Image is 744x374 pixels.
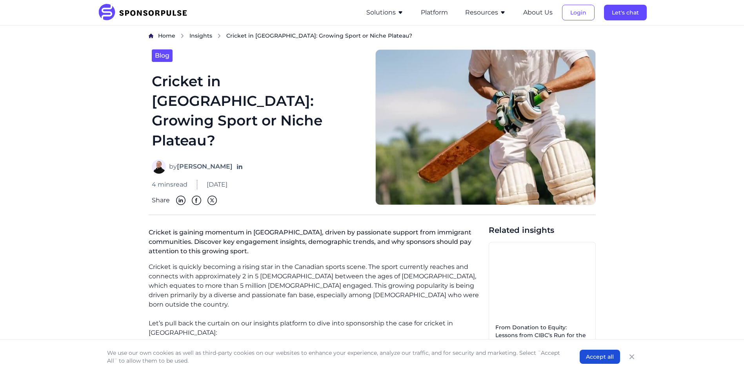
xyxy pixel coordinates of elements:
[149,262,482,309] p: Cricket is quickly becoming a rising star in the Canadian sports scene. The sport currently reach...
[189,32,212,39] span: Insights
[152,196,170,205] span: Share
[217,33,222,38] img: chevron right
[562,5,595,20] button: Login
[421,9,448,16] a: Platform
[489,225,596,236] span: Related insights
[158,32,175,40] a: Home
[149,33,153,38] img: Home
[562,9,595,16] a: Login
[176,196,186,205] img: Linkedin
[495,324,589,347] span: From Donation to Equity: Lessons from CIBC’s Run for the Cure
[604,9,647,16] a: Let's chat
[626,351,637,362] button: Close
[226,32,412,40] span: Cricket in [GEOGRAPHIC_DATA]: Growing Sport or Niche Plateau?
[149,319,482,338] p: Let’s pull back the curtain on our insights platform to dive into sponsorship the case for cricke...
[207,196,217,205] img: Twitter
[375,49,596,205] img: Photo by Fellipe Ditadi courtesy of Unsplash
[465,8,506,17] button: Resources
[189,32,212,40] a: Insights
[177,163,233,170] strong: [PERSON_NAME]
[152,71,366,151] h1: Cricket in [GEOGRAPHIC_DATA]: Growing Sport or Niche Plateau?
[421,8,448,17] button: Platform
[152,180,187,189] span: 4 mins read
[523,8,553,17] button: About Us
[98,4,193,21] img: SponsorPulse
[236,163,244,171] a: Follow on LinkedIn
[192,196,201,205] img: Facebook
[207,180,227,189] span: [DATE]
[152,49,173,62] a: Blog
[523,9,553,16] a: About Us
[366,8,404,17] button: Solutions
[158,32,175,39] span: Home
[489,242,596,364] a: From Donation to Equity: Lessons from CIBC’s Run for the CureRead more
[152,160,166,174] img: Neal Covant
[149,225,482,262] p: Cricket is gaining momentum in [GEOGRAPHIC_DATA], driven by passionate support from immigrant com...
[604,5,647,20] button: Let's chat
[180,33,185,38] img: chevron right
[580,350,620,364] button: Accept all
[169,162,233,171] span: by
[107,349,564,365] p: We use our own cookies as well as third-party cookies on our websites to enhance your experience,...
